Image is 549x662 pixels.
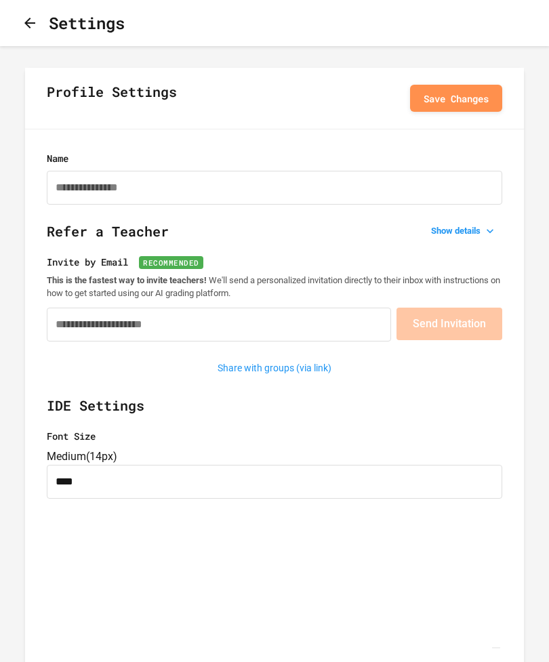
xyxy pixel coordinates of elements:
[47,449,502,465] div: Medium ( 14px )
[426,222,502,241] button: Show details
[49,11,125,35] h1: Settings
[47,255,502,269] label: Invite by Email
[410,85,502,112] button: Save Changes
[47,395,502,429] h2: IDE Settings
[492,608,535,648] iframe: chat widget
[139,256,203,269] span: Recommended
[47,151,502,165] label: Name
[396,308,502,340] button: Send Invitation
[47,221,502,255] h2: Refer a Teacher
[47,275,207,285] strong: This is the fastest way to invite teachers!
[211,358,338,379] button: Share with groups (via link)
[47,81,177,115] h2: Profile Settings
[47,429,502,443] label: Font Size
[47,274,502,299] p: We'll send a personalized invitation directly to their inbox with instructions on how to get star...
